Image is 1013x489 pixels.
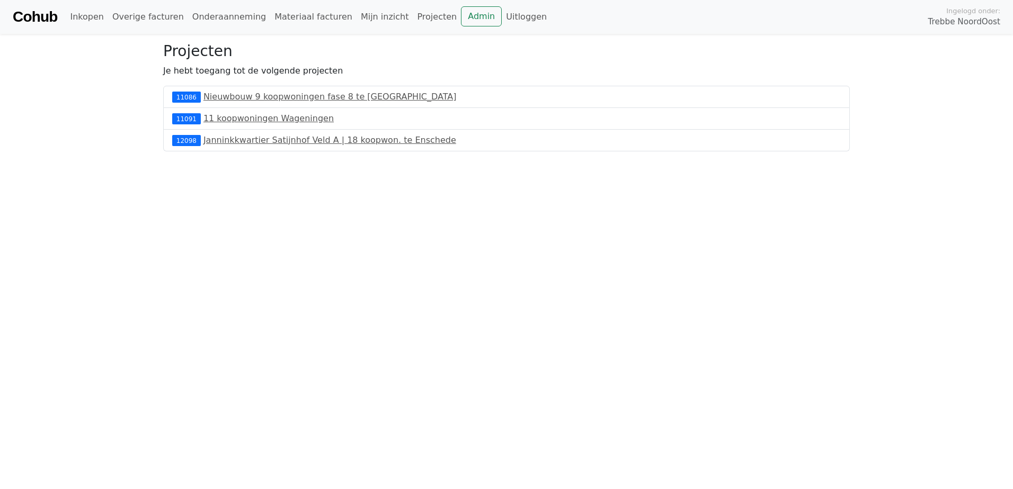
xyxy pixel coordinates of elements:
h3: Projecten [163,42,850,60]
a: 11 koopwoningen Wageningen [203,113,334,123]
a: Nieuwbouw 9 koopwoningen fase 8 te [GEOGRAPHIC_DATA] [203,92,457,102]
a: Mijn inzicht [357,6,413,28]
div: 11091 [172,113,201,124]
a: Overige facturen [108,6,188,28]
a: Janninkkwartier Satijnhof Veld A | 18 koopwon. te Enschede [203,135,456,145]
span: Trebbe NoordOost [928,16,1000,28]
a: Projecten [413,6,461,28]
a: Onderaanneming [188,6,270,28]
span: Ingelogd onder: [946,6,1000,16]
a: Uitloggen [502,6,551,28]
a: Cohub [13,4,57,30]
a: Materiaal facturen [270,6,357,28]
a: Admin [461,6,502,26]
a: Inkopen [66,6,108,28]
p: Je hebt toegang tot de volgende projecten [163,65,850,77]
div: 11086 [172,92,201,102]
div: 12098 [172,135,201,146]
